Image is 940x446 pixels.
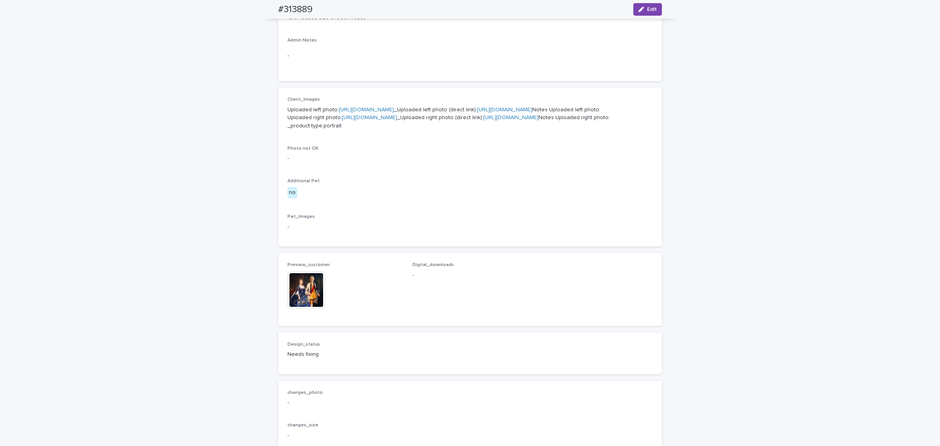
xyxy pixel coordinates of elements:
span: Preview_customer [287,263,330,267]
p: - [287,399,653,407]
p: Needs fixing [287,350,403,359]
p: - [287,223,653,231]
span: Digital_downloads [412,263,454,267]
span: Edit [647,7,657,12]
p: - [287,154,653,163]
p: - [412,271,528,279]
span: changes_size [287,423,318,428]
span: Additional Pet [287,179,320,183]
a: [URL][DOMAIN_NAME] [339,107,394,112]
a: [URL][DOMAIN_NAME] [483,115,539,120]
span: Design_status [287,342,320,347]
p: - [287,431,653,440]
span: Admin Notes [287,38,317,43]
span: changes_photo [287,390,323,395]
span: Pet_Images [287,214,315,219]
p: - [287,52,653,60]
h2: #313889 [278,4,313,15]
span: Photo not OK [287,146,318,151]
button: Edit [633,3,662,16]
p: Uploaded left photo: _Uploaded left photo (direct link): Notes Uploaded left photo: Uploaded righ... [287,106,653,130]
a: [URL][DOMAIN_NAME] [477,107,532,112]
span: Client_Images [287,97,320,102]
div: no [287,187,297,198]
a: [URL][DOMAIN_NAME] [342,115,397,120]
